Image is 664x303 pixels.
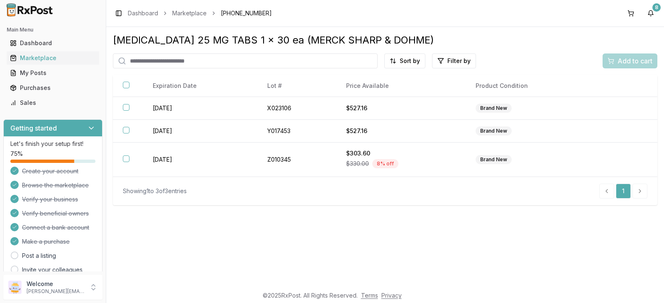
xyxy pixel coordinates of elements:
[346,127,456,135] div: $527.16
[3,36,103,50] button: Dashboard
[257,143,336,177] td: Z010345
[7,80,99,95] a: Purchases
[22,266,83,274] a: Invite your colleagues
[22,252,56,260] a: Post a listing
[221,9,272,17] span: [PHONE_NUMBER]
[10,140,95,148] p: Let's finish your setup first!
[22,209,89,218] span: Verify beneficial owners
[644,7,657,20] button: 8
[10,150,23,158] span: 75 %
[336,75,466,97] th: Price Available
[400,57,420,65] span: Sort by
[599,184,647,199] nav: pagination
[432,53,476,68] button: Filter by
[257,97,336,120] td: X023106
[447,57,471,65] span: Filter by
[3,51,103,65] button: Marketplace
[346,104,456,112] div: $527.16
[616,184,631,199] a: 1
[652,3,661,12] div: 8
[3,66,103,80] button: My Posts
[22,181,89,189] span: Browse the marketplace
[27,280,84,288] p: Welcome
[22,223,89,232] span: Connect a bank account
[113,34,657,47] div: [MEDICAL_DATA] 25 MG TABS 1 x 30 ea (MERCK SHARP & DOHME)
[22,167,78,175] span: Create your account
[3,96,103,109] button: Sales
[143,75,257,97] th: Expiration Date
[381,292,402,299] a: Privacy
[128,9,272,17] nav: breadcrumb
[476,126,512,136] div: Brand New
[7,95,99,110] a: Sales
[10,99,96,107] div: Sales
[8,281,22,294] img: User avatar
[7,36,99,51] a: Dashboard
[3,3,56,17] img: RxPost Logo
[346,149,456,158] div: $303.60
[346,160,369,168] span: $330.00
[10,54,96,62] div: Marketplace
[476,104,512,113] div: Brand New
[7,27,99,33] h2: Main Menu
[172,9,207,17] a: Marketplace
[143,120,257,143] td: [DATE]
[10,69,96,77] div: My Posts
[22,238,70,246] span: Make a purchase
[143,97,257,120] td: [DATE]
[7,65,99,80] a: My Posts
[3,81,103,95] button: Purchases
[476,155,512,164] div: Brand New
[257,120,336,143] td: Y017453
[257,75,336,97] th: Lot #
[7,51,99,65] a: Marketplace
[143,143,257,177] td: [DATE]
[10,39,96,47] div: Dashboard
[10,123,57,133] h3: Getting started
[10,84,96,92] div: Purchases
[27,288,84,295] p: [PERSON_NAME][EMAIL_ADDRESS][DOMAIN_NAME]
[361,292,378,299] a: Terms
[466,75,595,97] th: Product Condition
[128,9,158,17] a: Dashboard
[384,53,425,68] button: Sort by
[372,159,398,168] div: 8 % off
[123,187,187,195] div: Showing 1 to 3 of 3 entries
[22,195,78,204] span: Verify your business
